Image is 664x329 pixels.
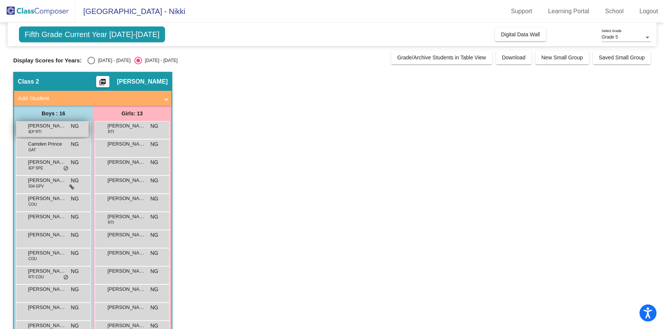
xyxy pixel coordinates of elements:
span: [PERSON_NAME] [PERSON_NAME] [108,249,145,257]
span: NG [71,286,79,293]
span: Digital Data Wall [501,31,540,37]
span: [PERSON_NAME] [28,122,66,130]
button: Grade/Archive Students in Table View [391,51,492,64]
span: NG [150,249,158,257]
span: [PERSON_NAME] [28,213,66,220]
span: NG [150,122,158,130]
span: NG [71,304,79,312]
span: Grade/Archive Students in Table View [397,54,486,61]
button: New Small Group [535,51,589,64]
span: [PERSON_NAME] [28,195,66,202]
span: Download [502,54,525,61]
button: Download [496,51,532,64]
span: NG [150,177,158,185]
span: NG [150,286,158,293]
span: RTI COU [28,274,44,280]
span: New Small Group [541,54,583,61]
span: [PERSON_NAME] [108,267,145,275]
span: NG [71,213,79,221]
span: NG [150,213,158,221]
a: Support [505,5,538,17]
span: [PERSON_NAME] [PERSON_NAME] [28,177,66,184]
span: NG [150,140,158,148]
span: [PERSON_NAME] [108,195,145,202]
span: [GEOGRAPHIC_DATA] - Nikki [76,5,185,17]
span: RTI [108,220,114,225]
button: Print Students Details [96,76,109,87]
button: Saved Small Group [593,51,651,64]
span: [PERSON_NAME] [117,78,168,85]
div: Boys : 16 [14,106,93,121]
a: Logout [633,5,664,17]
mat-expansion-panel-header: Add Student [14,91,171,106]
span: RTI [108,129,114,135]
span: [PERSON_NAME] [108,140,145,148]
span: COU [28,202,37,207]
span: NG [71,231,79,239]
span: GAT [28,147,36,153]
span: [PERSON_NAME] [28,158,66,166]
span: [PERSON_NAME] [108,231,145,239]
div: Girls: 13 [93,106,171,121]
span: [PERSON_NAME] [108,286,145,293]
span: NG [150,231,158,239]
span: NG [71,195,79,203]
span: [PERSON_NAME] [108,177,145,184]
span: [PERSON_NAME] [PERSON_NAME] [28,267,66,275]
span: Fifth Grade Current Year [DATE]-[DATE] [19,26,165,42]
span: Display Scores for Years: [13,57,82,64]
span: do_not_disturb_alt [63,275,69,281]
span: Saved Small Group [599,54,645,61]
span: [PERSON_NAME] [108,304,145,311]
span: [PERSON_NAME] [28,231,66,239]
span: do_not_disturb_alt [63,166,69,172]
a: School [599,5,630,17]
span: NG [150,195,158,203]
span: 504 GPV [28,183,44,189]
span: NG [71,122,79,130]
span: [PERSON_NAME] [108,213,145,220]
span: NG [150,304,158,312]
span: NG [71,158,79,166]
span: [PERSON_NAME] [108,158,145,166]
span: Class 2 [18,78,39,85]
button: Digital Data Wall [495,28,546,41]
span: IEP RTI [28,129,42,135]
span: NG [71,140,79,148]
span: NG [71,177,79,185]
mat-panel-title: Add Student [18,94,159,103]
span: [PERSON_NAME] [28,249,66,257]
span: Grade 5 [602,34,618,40]
span: NG [150,267,158,275]
span: NG [71,249,79,257]
div: [DATE] - [DATE] [142,57,178,64]
span: [PERSON_NAME] [PERSON_NAME] [28,286,66,293]
span: [PERSON_NAME] [108,122,145,130]
span: NG [150,158,158,166]
mat-icon: picture_as_pdf [98,78,107,89]
div: [DATE] - [DATE] [95,57,131,64]
span: COU [28,256,37,262]
span: IEP SPE [28,165,43,171]
span: Camden Prince [28,140,66,148]
span: [PERSON_NAME] [28,304,66,311]
a: Learning Portal [542,5,595,17]
mat-radio-group: Select an option [87,57,178,64]
span: NG [71,267,79,275]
